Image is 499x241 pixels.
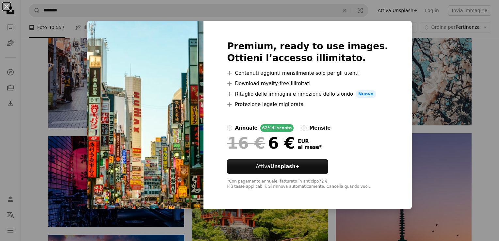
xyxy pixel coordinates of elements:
input: annuale62%di sconto [227,125,232,131]
li: Protezione legale migliorata [227,101,388,108]
li: Ritaglio delle immagini e rimozione dello sfondo [227,90,388,98]
div: 62% di sconto [260,124,294,132]
li: Contenuti aggiunti mensilmente solo per gli utenti [227,69,388,77]
span: EUR [298,138,322,144]
span: Nuovo [356,90,376,98]
div: mensile [309,124,330,132]
strong: Unsplash+ [270,164,299,169]
li: Download royalty-free illimitati [227,80,388,88]
div: annuale [235,124,257,132]
span: al mese * [298,144,322,150]
h2: Premium, ready to use images. Ottieni l’accesso illimitato. [227,40,388,64]
img: premium_photo-1722944969837-25bf2385056a [87,21,203,209]
button: AttivaUnsplash+ [227,159,328,174]
span: 16 € [227,135,265,152]
div: *Con pagamento annuale, fatturato in anticipo 72 € Più tasse applicabili. Si rinnova automaticame... [227,179,388,189]
div: 6 € [227,135,295,152]
input: mensile [301,125,307,131]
